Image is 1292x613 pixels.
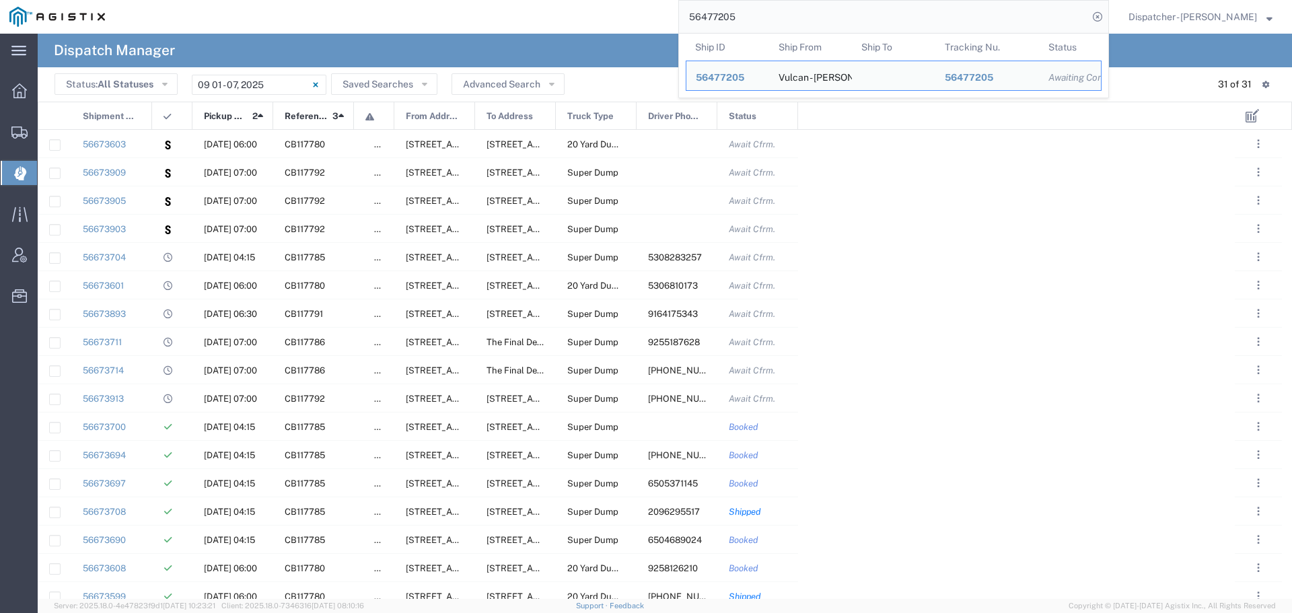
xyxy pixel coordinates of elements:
span: . . . [1257,277,1260,293]
th: Ship ID [686,34,769,61]
span: Await Cfrm. [729,309,775,319]
button: Advanced Search [452,73,565,95]
span: 3675 Potrero Hills Ln, Suisun City, California, 94585, United States [487,224,620,234]
span: [DATE] 08:10:16 [312,602,364,610]
span: 6501 Florin Perkins Rd, Sacramento, California, United States [406,252,612,262]
span: 09/02/2025, 04:15 [204,422,255,432]
span: 09/02/2025, 06:30 [204,309,257,319]
span: 20 Yard Dump Truck [567,281,650,291]
span: Booked [729,478,758,489]
span: false [374,535,394,545]
span: Await Cfrm. [729,281,775,291]
span: 6501 Florin Perkins Rd, Sacramento, California, United States [406,535,612,545]
button: ... [1249,135,1268,153]
span: Super Dump [567,252,618,262]
img: logo [9,7,105,27]
span: Shipped [729,507,761,517]
input: Search for shipment number, reference number [679,1,1088,33]
div: 56477205 [945,71,1030,85]
span: 5306810173 [648,281,698,291]
span: false [374,563,394,573]
span: Await Cfrm. [729,168,775,178]
span: CB117780 [285,563,325,573]
span: 20 Yard Dump Truck [567,591,650,602]
span: 09/02/2025, 04:15 [204,478,255,489]
span: 6400 Claim St, Placerville, California, United States [406,337,540,347]
span: 10936 Iron Mountain Rd, Redding, California, United States [487,422,620,432]
span: . . . [1257,390,1260,406]
a: 56673714 [83,365,124,375]
span: Shipped [729,591,761,602]
span: CB117780 [285,591,325,602]
span: 10936 Iron Mountain Rd, Redding, California, United States [487,252,620,262]
span: 09/02/2025, 04:15 [204,507,255,517]
span: CB117785 [285,478,325,489]
span: . . . [1257,532,1260,548]
span: 5555 Florin-Perkins Rd, Sacramento, California, 95826, United States [406,563,612,573]
span: Await Cfrm. [729,252,775,262]
span: 9164175343 [648,309,698,319]
span: CB117785 [285,422,325,432]
span: . . . [1257,475,1260,491]
span: CB117785 [285,252,325,262]
table: Search Results [686,34,1108,98]
span: 09/02/2025, 06:00 [204,281,257,291]
span: 9999 S. Austin Rd, Manteca, California, 95336, United States [487,563,693,573]
button: ... [1249,304,1268,323]
span: Driver Phone No. [648,102,703,131]
span: 3675 Potrero Hills Ln, Suisun City, California, 94585, United States [487,196,620,206]
span: 530-682-5170 [648,394,727,404]
button: ... [1249,276,1268,295]
a: 56673608 [83,563,126,573]
button: ... [1249,417,1268,436]
span: 09/02/2025, 04:15 [204,535,255,545]
span: 9999 S. Austin Rd, Manteca, California, 95336, United States [487,281,693,291]
a: 56673601 [83,281,124,291]
span: CB117785 [285,450,325,460]
span: 09/02/2025, 04:15 [204,252,255,262]
span: Status [729,102,756,131]
button: ... [1249,248,1268,266]
span: CB117785 [285,535,325,545]
span: false [374,196,394,206]
span: . . . [1257,362,1260,378]
span: From Address [406,102,460,131]
span: . . . [1257,192,1260,209]
span: Super Dump [567,535,618,545]
a: 56673893 [83,309,126,319]
span: Truck Type [567,102,614,131]
th: Status [1039,34,1102,61]
span: Client: 2025.18.0-7346316 [221,602,364,610]
span: Reference [285,102,328,131]
span: Booked [729,535,758,545]
span: Super Dump [567,478,618,489]
span: 3675 Potrero Hills Ln, Suisun City, California, 94585, United States [487,394,620,404]
a: Support [576,602,610,610]
button: ... [1249,530,1268,549]
span: CB117786 [285,337,325,347]
span: . . . [1257,503,1260,519]
span: false [374,422,394,432]
button: ... [1249,474,1268,493]
span: false [374,309,394,319]
span: The Final Destination is not defined yet, Placerville, California, United States [487,365,888,375]
span: 916-416-0025 [648,591,727,602]
span: 6501 Florin Perkins Rd, Sacramento, California, United States [406,422,612,432]
button: ... [1249,558,1268,577]
span: CB117792 [285,196,325,206]
span: All Statuses [98,79,153,89]
button: ... [1249,163,1268,182]
div: Awaiting Confirmation [1048,71,1091,85]
span: Await Cfrm. [729,337,775,347]
span: 5555 Florin-Perkins Rd, Sacramento, California, 95826, United States [406,281,612,291]
span: To Address [487,102,533,131]
span: 10936 Iron Mountain Rd, Redding, California, United States [487,450,620,460]
button: ... [1249,389,1268,408]
span: Booked [729,422,758,432]
span: 7150 Meridian Rd, Vacaville, California, 95688, United States [406,196,540,206]
span: . . . [1257,164,1260,180]
span: 5308283257 [648,252,702,262]
span: Super Dump [567,309,618,319]
span: 09/02/2025, 07:00 [204,224,257,234]
span: 6504689024 [648,535,702,545]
